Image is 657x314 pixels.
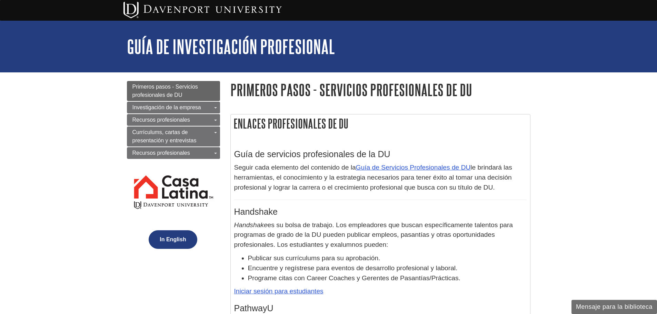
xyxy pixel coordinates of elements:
h3: PathwayU [234,303,527,313]
li: Programe citas con Career Coaches y Gerentes de Pasantías/Prácticas. [248,273,527,283]
a: Recursos profesionales [127,147,220,159]
a: Currículums, cartas de presentación y entrevistas [127,126,220,146]
span: Recursos profesionales [132,150,190,156]
em: Handshake [234,221,268,229]
a: In English [147,236,199,242]
button: In English [149,230,197,249]
span: Investigación de la empresa [132,104,201,110]
a: Primeros pasos - Servicios profesionales de DU [127,81,220,101]
a: Guía de Servicios Profesionales de DU [356,164,471,171]
a: Recursos profesionales [127,114,220,126]
span: Currículums, cartas de presentación y entrevistas [132,129,197,143]
li: Encuentre y regístrese para eventos de desarrollo profesional y laboral. [248,263,527,273]
img: Davenport University [123,2,282,18]
h2: Enlaces profesionales de DU [231,114,530,133]
h3: Guía de servicios profesionales de la DU [234,149,527,159]
div: Guide Page Menu [127,81,220,261]
h3: Handshake [234,207,527,217]
a: Iniciar sesión para estudiantes [234,287,323,295]
h1: Primeros pasos - Servicios profesionales de DU [230,81,530,99]
p: es su bolsa de trabajo. Los empleadores que buscan específicamente talentos para programas de gra... [234,220,527,250]
p: Seguir cada elemento del contenido de la le brindará las herramientas, el conocimiento y la estra... [234,163,527,192]
span: Primeros pasos - Servicios profesionales de DU [132,84,198,98]
a: Guía de investigación profesional [127,36,335,57]
button: Mensaje para la biblioteca [571,300,657,314]
a: Investigación de la empresa [127,102,220,113]
span: Recursos profesionales [132,117,190,123]
li: Publicar sus currículums para su aprobación. [248,253,527,263]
